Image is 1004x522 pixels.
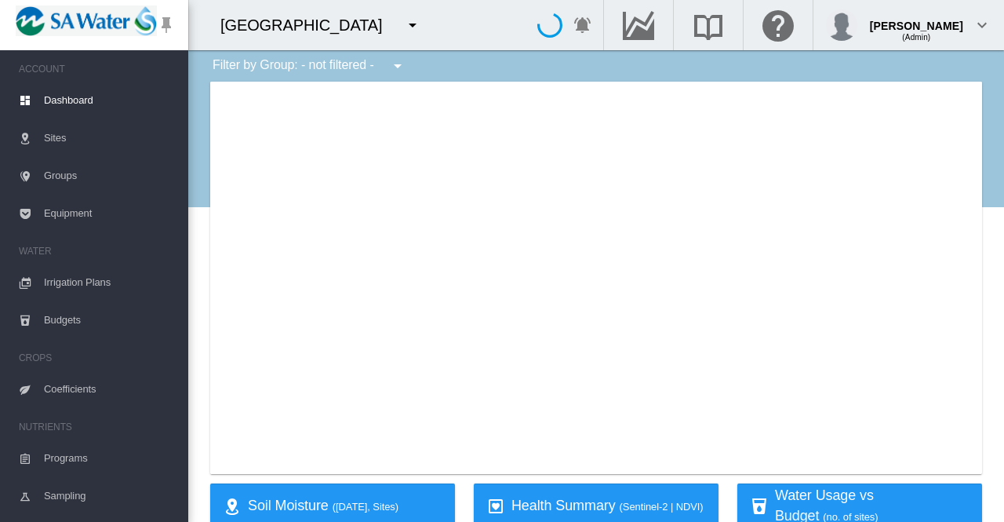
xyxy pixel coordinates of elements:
span: Sites [44,119,176,157]
button: icon-menu-down [397,9,428,41]
md-icon: icon-pin [157,16,176,35]
md-icon: icon-menu-down [388,57,407,75]
div: Health Summary [511,496,706,516]
md-icon: icon-map-marker-radius [223,497,242,516]
span: Groups [44,157,176,195]
md-icon: icon-chevron-down [973,16,991,35]
md-icon: Click here for help [759,16,797,35]
md-icon: icon-menu-down [403,16,422,35]
span: CROPS [19,345,176,371]
div: Filter by Group: - not filtered - [201,50,418,82]
span: Sampling [44,477,176,515]
span: NUTRIENTS [19,414,176,440]
span: Coefficients [44,371,176,408]
span: Budgets [44,301,176,339]
span: (Sentinel-2 | NDVI) [620,501,704,513]
md-icon: Go to the Data Hub [620,16,657,35]
span: ACCOUNT [19,57,176,82]
img: SA_Water_LOGO.png [16,5,157,36]
div: [PERSON_NAME] [870,12,963,27]
img: profile.jpg [826,9,857,41]
md-icon: icon-heart-box-outline [486,497,505,516]
span: Equipment [44,195,176,232]
div: Soil Moisture [248,496,442,516]
span: (Admin) [902,33,930,42]
span: Programs [44,440,176,477]
span: Dashboard [44,82,176,119]
span: WATER [19,239,176,264]
md-icon: icon-cup-water [750,497,769,516]
md-icon: Search the knowledge base [689,16,727,35]
span: ([DATE], Sites) [333,501,398,513]
md-icon: icon-bell-ring [573,16,592,35]
div: [GEOGRAPHIC_DATA] [220,14,396,36]
button: icon-bell-ring [567,9,598,41]
span: Irrigation Plans [44,264,176,301]
button: icon-menu-down [382,50,413,82]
